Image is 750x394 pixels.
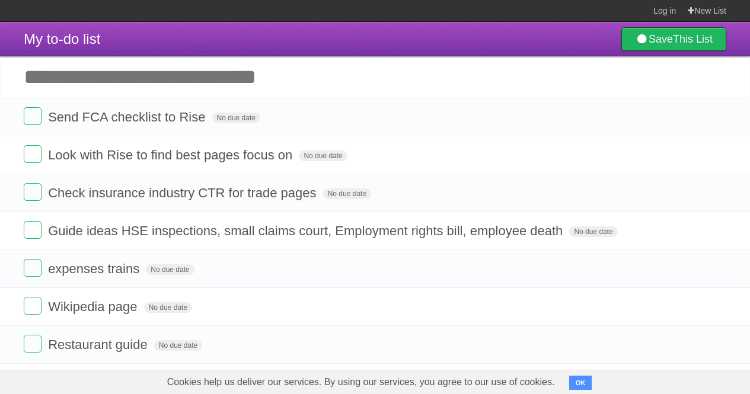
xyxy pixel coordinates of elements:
[24,259,42,277] label: Done
[154,340,202,351] span: No due date
[48,261,142,276] span: expenses trains
[48,148,295,162] span: Look with Rise to find best pages focus on
[24,31,100,47] span: My to-do list
[146,264,194,275] span: No due date
[24,335,42,353] label: Done
[569,376,592,390] button: OK
[48,299,140,314] span: Wikipedia page
[155,370,567,394] span: Cookies help us deliver our services. By using our services, you agree to our use of cookies.
[621,27,726,51] a: SaveThis List
[24,107,42,125] label: Done
[48,185,319,200] span: Check insurance industry CTR for trade pages
[48,110,208,124] span: Send FCA checklist to Rise
[24,221,42,239] label: Done
[144,302,192,313] span: No due date
[299,150,347,161] span: No due date
[48,337,151,352] span: Restaurant guide
[24,145,42,163] label: Done
[323,188,371,199] span: No due date
[48,223,566,238] span: Guide ideas HSE inspections, small claims court, Employment rights bill, employee death
[569,226,617,237] span: No due date
[24,183,42,201] label: Done
[212,113,260,123] span: No due date
[673,33,713,45] b: This List
[24,297,42,315] label: Done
